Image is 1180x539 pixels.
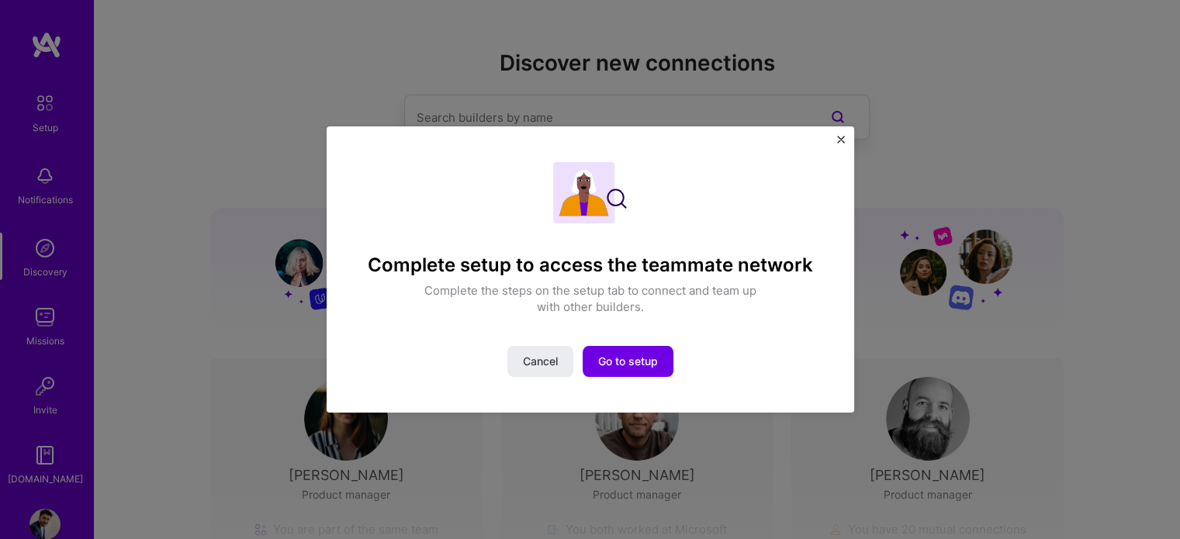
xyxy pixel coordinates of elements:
[368,254,813,277] h4: Complete setup to access the teammate network
[507,346,573,377] button: Cancel
[553,162,627,223] img: Complete setup illustration
[416,282,765,315] p: Complete the steps on the setup tab to connect and team up with other builders.
[523,354,558,369] span: Cancel
[837,136,845,152] button: Close
[583,346,673,377] button: Go to setup
[598,354,658,369] span: Go to setup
